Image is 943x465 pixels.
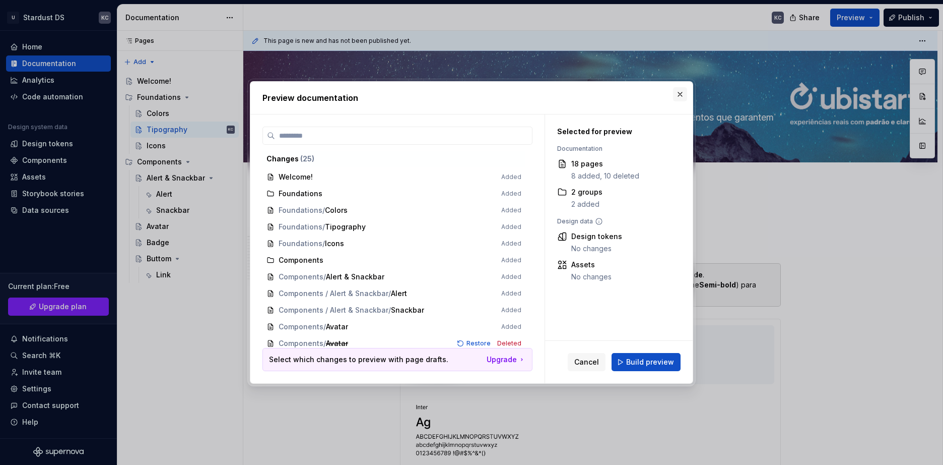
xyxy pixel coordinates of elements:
button: Restore [454,338,495,348]
h2: Preview documentation [262,92,681,104]
a: Upgrade [487,355,526,365]
div: No changes [571,272,612,282]
span: ( 25 ) [300,154,314,163]
div: No changes [571,244,622,254]
span: Restore [466,339,491,347]
div: Selected for preview [557,127,669,137]
span: Build preview [626,357,674,367]
div: Changes [266,154,521,164]
p: Select which changes to preview with page drafts. [269,355,448,365]
div: 8 added, 10 deleted [571,171,639,181]
button: Cancel [568,353,605,371]
div: Design data [557,217,669,225]
div: Assets [571,260,612,270]
span: Cancel [574,357,599,367]
div: Design tokens [571,231,622,242]
div: 2 added [571,199,602,209]
div: 18 pages [571,159,639,169]
button: Build preview [612,353,681,371]
div: Documentation [557,145,669,153]
div: 2 groups [571,187,602,197]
